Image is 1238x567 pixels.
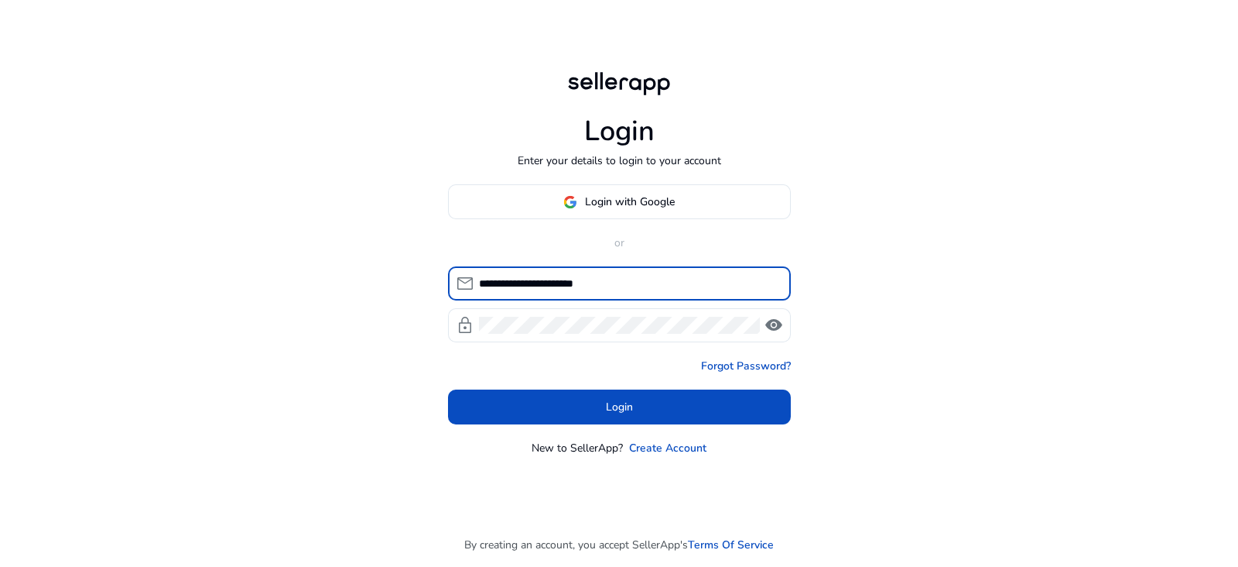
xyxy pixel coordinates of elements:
[701,358,791,374] a: Forgot Password?
[448,390,791,424] button: Login
[456,274,474,293] span: mail
[584,115,655,148] h1: Login
[456,316,474,335] span: lock
[448,184,791,219] button: Login with Google
[606,399,633,415] span: Login
[448,235,791,251] p: or
[563,195,577,209] img: google-logo.svg
[585,194,675,210] span: Login with Google
[688,537,774,553] a: Terms Of Service
[629,440,706,456] a: Create Account
[764,316,783,335] span: visibility
[518,153,721,169] p: Enter your details to login to your account
[532,440,623,456] p: New to SellerApp?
